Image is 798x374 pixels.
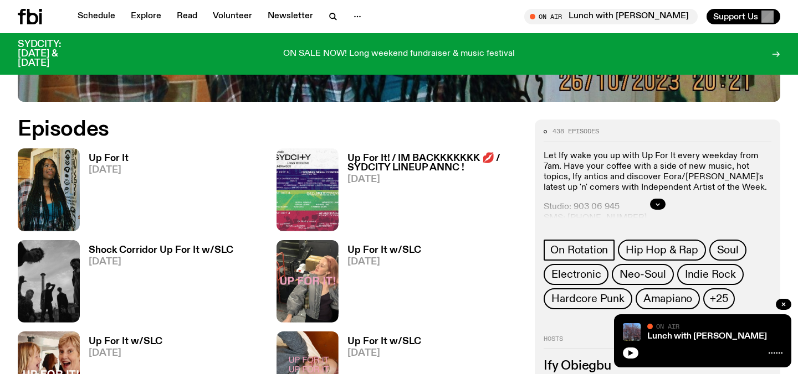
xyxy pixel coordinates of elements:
[18,40,89,68] h3: SYDCITY: [DATE] & [DATE]
[261,9,320,24] a: Newsletter
[544,288,632,309] a: Hardcore Punk
[544,240,615,261] a: On Rotation
[703,288,734,309] button: +25
[713,12,758,22] span: Support Us
[339,246,421,323] a: Up For It w/SLC[DATE]
[551,268,601,280] span: Electronic
[124,9,168,24] a: Explore
[206,9,259,24] a: Volunteer
[623,323,641,341] img: pink cherry blossom tree with blue sky background. you can see some green trees in the bottom
[717,244,739,256] span: Soul
[347,246,421,255] h3: Up For It w/SLC
[612,264,673,285] a: Neo-Soul
[544,264,608,285] a: Electronic
[636,288,700,309] a: Amapiano
[89,154,129,163] h3: Up For It
[89,257,233,267] span: [DATE]
[18,148,80,231] img: Ify - a Brown Skin girl with black braided twists, looking up to the side with her tongue stickin...
[339,154,522,231] a: Up For It! / IM BACKKKKKKK 💋 / SYDCITY LINEUP ANNC ![DATE]
[524,9,698,24] button: On AirLunch with [PERSON_NAME]
[553,128,599,134] span: 438 episodes
[618,240,705,261] a: Hip Hop & Rap
[685,268,736,280] span: Indie Rock
[71,9,122,24] a: Schedule
[544,151,771,194] p: Let Ify wake you up with Up For It every weekday from 7am. Have your coffee with a side of new mu...
[347,175,522,184] span: [DATE]
[89,337,162,346] h3: Up For It w/SLC
[170,9,204,24] a: Read
[620,268,666,280] span: Neo-Soul
[550,244,608,256] span: On Rotation
[18,120,521,139] h2: Episodes
[89,165,129,175] span: [DATE]
[347,337,421,346] h3: Up For It w/SLC
[647,332,767,341] a: Lunch with [PERSON_NAME]
[710,293,728,305] span: +25
[551,293,624,305] span: Hardcore Punk
[709,240,746,261] a: Soul
[544,360,771,372] h3: Ify Obiegbu
[707,9,780,24] button: Support Us
[89,349,162,358] span: [DATE]
[283,49,515,59] p: ON SALE NOW! Long weekend fundraiser & music festival
[544,336,771,349] h2: Hosts
[80,246,233,323] a: Shock Corridor Up For It w/SLC[DATE]
[347,257,421,267] span: [DATE]
[347,349,421,358] span: [DATE]
[656,323,679,330] span: On Air
[347,154,522,173] h3: Up For It! / IM BACKKKKKKK 💋 / SYDCITY LINEUP ANNC !
[80,154,129,231] a: Up For It[DATE]
[89,246,233,255] h3: Shock Corridor Up For It w/SLC
[677,264,744,285] a: Indie Rock
[643,293,692,305] span: Amapiano
[626,244,698,256] span: Hip Hop & Rap
[18,240,80,323] img: shock corridor 4 SLC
